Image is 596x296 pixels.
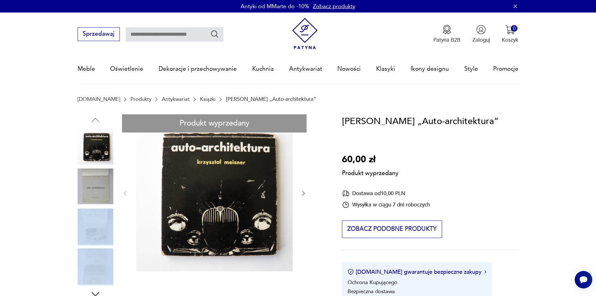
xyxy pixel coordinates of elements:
a: Promocje [493,55,518,83]
a: Meble [78,55,95,83]
p: Patyna B2B [433,36,461,44]
a: Oświetlenie [110,55,143,83]
a: [DOMAIN_NAME] [78,96,120,102]
a: Ikona medaluPatyna B2B [433,25,461,44]
img: Ikona strzałki w prawo [484,270,486,273]
img: Ikonka użytkownika [476,25,486,34]
p: Antyki od MMarte do -10% [241,3,309,10]
a: Ikony designu [410,55,449,83]
h1: [PERSON_NAME] „Auto-architektura” [342,114,499,129]
button: Patyna B2B [433,25,461,44]
img: Ikona dostawy [342,190,349,197]
button: [DOMAIN_NAME] gwarantuje bezpieczne zakupy [348,268,486,276]
a: Sprzedawaj [78,32,120,37]
iframe: Smartsupp widget button [575,271,592,288]
div: 0 [511,25,517,32]
img: Ikona certyfikatu [348,269,354,275]
p: Produkt wyprzedany [342,167,399,178]
a: Nowości [337,55,361,83]
button: 0Koszyk [502,25,518,44]
button: Szukaj [210,29,219,39]
img: Ikona koszyka [505,25,515,34]
button: Zobacz podobne produkty [342,221,442,238]
a: Zobacz produkty [313,3,355,10]
p: [PERSON_NAME] „Auto-architektura” [226,96,316,102]
a: Dekoracje i przechowywanie [159,55,237,83]
img: Patyna - sklep z meblami i dekoracjami vintage [289,18,321,49]
p: Zaloguj [472,36,490,44]
div: Wysyłka w ciągu 7 dni roboczych [342,201,430,209]
a: Antykwariat [162,96,190,102]
li: Ochrona Kupującego [348,279,397,286]
p: 60,00 zł [342,153,399,167]
button: Sprzedawaj [78,27,120,41]
button: Zaloguj [472,25,490,44]
a: Antykwariat [289,55,322,83]
a: Produkty [130,96,151,102]
a: Style [464,55,478,83]
p: Koszyk [502,36,518,44]
a: Kuchnia [252,55,274,83]
li: Bezpieczna dostawa [348,288,395,295]
a: Książki [200,96,216,102]
div: Dostawa od 10,00 PLN [342,190,430,197]
a: Klasyki [376,55,395,83]
img: Ikona medalu [442,25,452,34]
